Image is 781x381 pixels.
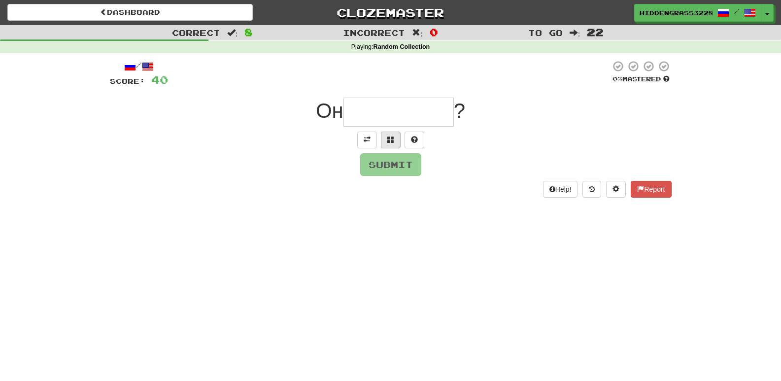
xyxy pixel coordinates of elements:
[634,4,761,22] a: HiddenGrass3228 /
[430,26,438,38] span: 0
[543,181,578,198] button: Help!
[172,28,220,37] span: Correct
[360,153,421,176] button: Submit
[734,8,739,15] span: /
[110,77,145,85] span: Score:
[528,28,563,37] span: To go
[227,29,238,37] span: :
[612,75,622,83] span: 0 %
[640,8,713,17] span: HiddenGrass3228
[244,26,253,38] span: 8
[357,132,377,148] button: Toggle translation (alt+t)
[268,4,513,21] a: Clozemaster
[611,75,672,84] div: Mastered
[631,181,671,198] button: Report
[405,132,424,148] button: Single letter hint - you only get 1 per sentence and score half the points! alt+h
[582,181,601,198] button: Round history (alt+y)
[587,26,604,38] span: 22
[570,29,580,37] span: :
[343,28,405,37] span: Incorrect
[316,99,343,122] span: Он
[454,99,465,122] span: ?
[151,73,168,86] span: 40
[374,43,430,50] strong: Random Collection
[7,4,253,21] a: Dashboard
[110,60,168,72] div: /
[412,29,423,37] span: :
[381,132,401,148] button: Switch sentence to multiple choice alt+p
